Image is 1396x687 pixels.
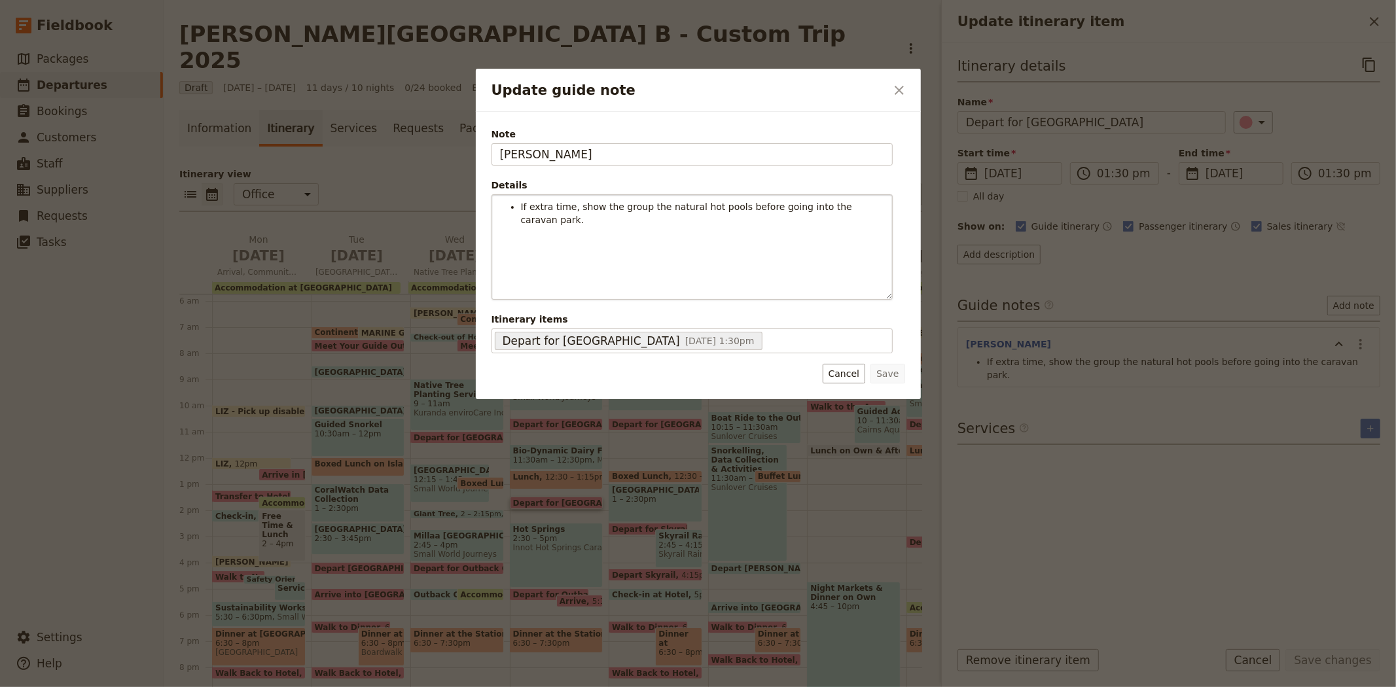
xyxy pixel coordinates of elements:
div: Details [492,179,893,192]
button: Save [870,364,904,383]
input: Note [492,143,893,166]
button: Close dialog [888,79,910,101]
button: Cancel [823,364,865,383]
span: Depart for [GEOGRAPHIC_DATA] [503,333,680,349]
span: [DATE] 1:30pm [685,336,755,346]
span: If extra time, show the group the natural hot pools before going into the caravan park. [521,202,855,225]
span: Itinerary items [492,313,893,326]
span: Note [492,128,893,141]
h2: Update guide note [492,80,886,100]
